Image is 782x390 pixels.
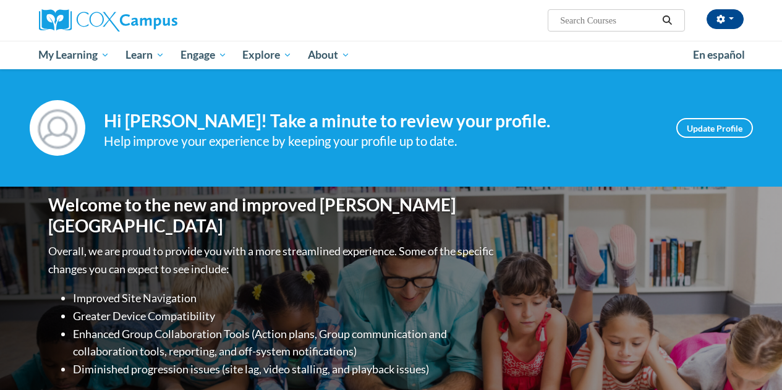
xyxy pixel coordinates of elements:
[172,41,235,69] a: Engage
[658,13,676,28] button: Search
[73,360,496,378] li: Diminished progression issues (site lag, video stalling, and playback issues)
[38,48,109,62] span: My Learning
[685,42,753,68] a: En español
[242,48,292,62] span: Explore
[48,242,496,278] p: Overall, we are proud to provide you with a more streamlined experience. Some of the specific cha...
[48,195,496,236] h1: Welcome to the new and improved [PERSON_NAME][GEOGRAPHIC_DATA]
[39,9,177,32] img: Cox Campus
[308,48,350,62] span: About
[559,13,658,28] input: Search Courses
[39,9,261,32] a: Cox Campus
[73,325,496,361] li: Enhanced Group Collaboration Tools (Action plans, Group communication and collaboration tools, re...
[733,341,772,380] iframe: Button to launch messaging window
[693,48,745,61] span: En español
[707,9,744,29] button: Account Settings
[234,41,300,69] a: Explore
[104,111,658,132] h4: Hi [PERSON_NAME]! Take a minute to review your profile.
[30,100,85,156] img: Profile Image
[300,41,358,69] a: About
[31,41,118,69] a: My Learning
[73,307,496,325] li: Greater Device Compatibility
[181,48,227,62] span: Engage
[676,118,753,138] a: Update Profile
[104,131,658,151] div: Help improve your experience by keeping your profile up to date.
[30,41,753,69] div: Main menu
[73,289,496,307] li: Improved Site Navigation
[125,48,164,62] span: Learn
[117,41,172,69] a: Learn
